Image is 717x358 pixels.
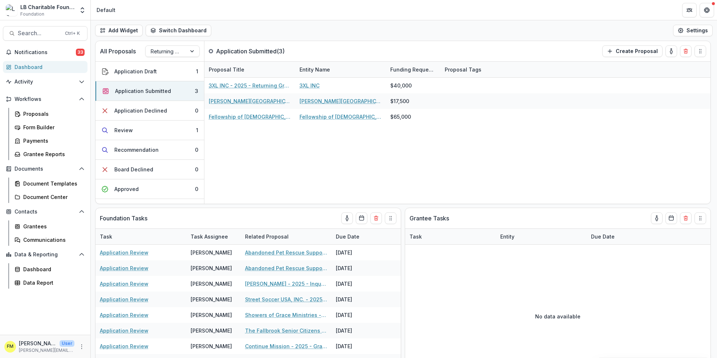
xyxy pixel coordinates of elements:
[440,62,531,77] div: Proposal Tags
[23,150,82,158] div: Grantee Reports
[94,5,118,15] nav: breadcrumb
[204,62,295,77] div: Proposal Title
[19,339,57,347] p: [PERSON_NAME]
[23,123,82,131] div: Form Builder
[20,3,74,11] div: LB Charitable Foundation
[23,223,82,230] div: Grantees
[694,212,706,224] button: Drag
[245,249,327,256] a: Abandoned Pet Rescue Support - 2025 - Grant Funding Request Requirements and Questionnaires
[100,342,148,350] a: Application Review
[587,233,619,240] div: Due Date
[95,62,204,81] button: Application Draft1
[115,87,171,95] div: Application Submitted
[76,49,85,56] span: 33
[331,276,386,292] div: [DATE]
[3,46,87,58] button: Notifications33
[440,66,486,73] div: Proposal Tags
[241,233,293,240] div: Related Proposal
[204,66,249,73] div: Proposal Title
[405,229,496,244] div: Task
[390,97,409,105] div: $17,500
[386,62,440,77] div: Funding Requested
[95,179,204,199] button: Approved0
[680,212,692,224] button: Delete card
[114,126,133,134] div: Review
[300,97,382,105] a: [PERSON_NAME][GEOGRAPHIC_DATA] ( [GEOGRAPHIC_DATA])
[64,29,81,37] div: Ctrl + K
[535,313,580,320] p: No data available
[241,229,331,244] div: Related Proposal
[196,126,198,134] div: 1
[12,108,87,120] a: Proposals
[665,212,677,224] button: Calendar
[100,311,148,319] a: Application Review
[15,252,76,258] span: Data & Reporting
[186,229,241,244] div: Task Assignee
[191,280,232,288] div: [PERSON_NAME]
[191,264,232,272] div: [PERSON_NAME]
[100,264,148,272] a: Application Review
[3,76,87,88] button: Open Activity
[694,45,706,57] button: Drag
[100,47,136,56] p: All Proposals
[12,121,87,133] a: Form Builder
[295,62,386,77] div: Entity Name
[12,135,87,147] a: Payments
[331,229,386,244] div: Due Date
[114,185,139,193] div: Approved
[114,146,159,154] div: Recommendation
[23,279,82,286] div: Data Report
[100,249,148,256] a: Application Review
[245,296,327,303] a: Street Soccer USA, INC. - 2025 - Inquiry Form
[15,49,76,56] span: Notifications
[6,4,17,16] img: LB Charitable Foundation
[18,30,61,37] span: Search...
[390,82,412,89] div: $40,000
[77,342,86,351] button: More
[100,214,147,223] p: Foundation Tasks
[341,212,353,224] button: toggle-assigned-to-me
[114,107,167,114] div: Application Declined
[209,82,291,89] a: 3XL INC - 2025 - Returning Grantee Application Form
[209,113,291,121] a: Fellowship of [DEMOGRAPHIC_DATA][PERSON_NAME] - 2025 - Returning Grantee Application Form
[331,323,386,338] div: [DATE]
[3,249,87,260] button: Open Data & Reporting
[12,234,87,246] a: Communications
[496,229,587,244] div: Entity
[97,6,115,14] div: Default
[370,212,382,224] button: Delete card
[245,280,327,288] a: [PERSON_NAME] - 2025 - Inquiry Form
[195,185,198,193] div: 0
[23,193,82,201] div: Document Center
[496,233,519,240] div: Entity
[12,178,87,190] a: Document Templates
[386,66,440,73] div: Funding Requested
[300,113,382,121] a: Fellowship of [DEMOGRAPHIC_DATA] Athletes
[331,245,386,260] div: [DATE]
[3,26,87,41] button: Search...
[114,68,157,75] div: Application Draft
[216,47,285,56] p: Application Submitted ( 3 )
[331,338,386,354] div: [DATE]
[356,212,367,224] button: Calendar
[23,137,82,145] div: Payments
[12,277,87,289] a: Data Report
[12,263,87,275] a: Dashboard
[665,45,677,57] button: toggle-assigned-to-me
[15,96,76,102] span: Workflows
[680,45,692,57] button: Delete card
[682,3,697,17] button: Partners
[12,148,87,160] a: Grantee Reports
[3,61,87,73] a: Dashboard
[100,327,148,334] a: Application Review
[191,327,232,334] div: [PERSON_NAME]
[95,25,143,36] button: Add Widget
[77,3,87,17] button: Open entity switcher
[23,180,82,187] div: Document Templates
[651,212,663,224] button: toggle-assigned-to-me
